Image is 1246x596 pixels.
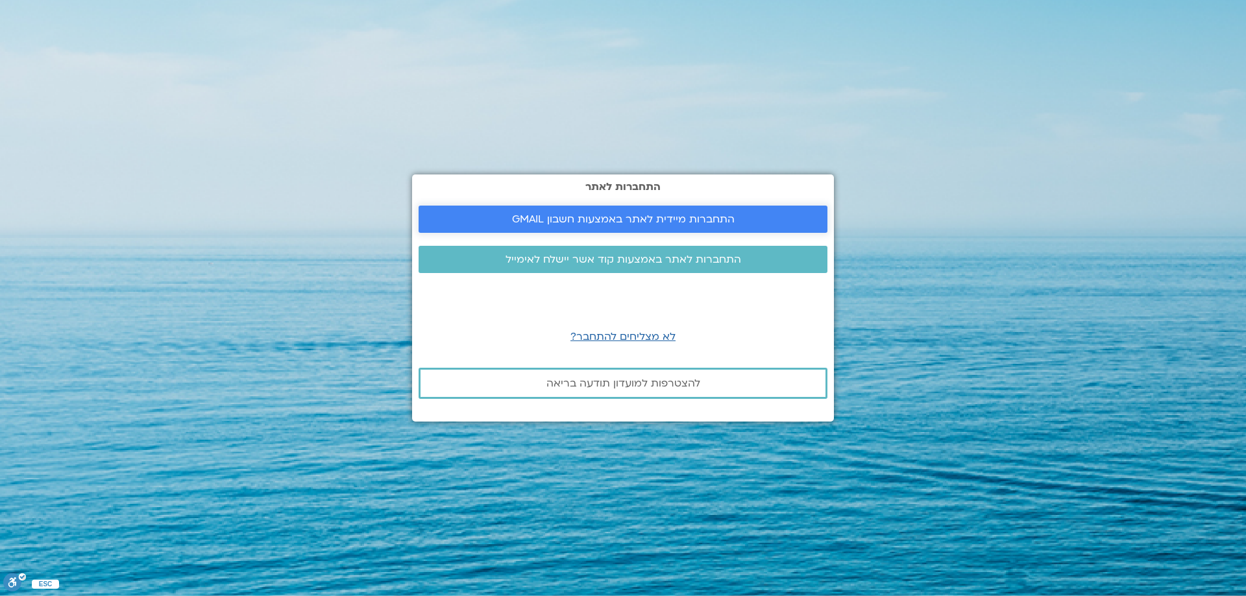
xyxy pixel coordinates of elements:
[419,246,827,273] a: התחברות לאתר באמצעות קוד אשר יישלח לאימייל
[506,254,741,265] span: התחברות לאתר באמצעות קוד אשר יישלח לאימייל
[512,213,735,225] span: התחברות מיידית לאתר באמצעות חשבון GMAIL
[546,377,700,389] span: להצטרפות למועדון תודעה בריאה
[419,206,827,233] a: התחברות מיידית לאתר באמצעות חשבון GMAIL
[419,368,827,399] a: להצטרפות למועדון תודעה בריאה
[419,181,827,193] h2: התחברות לאתר
[570,329,676,344] a: לא מצליחים להתחבר?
